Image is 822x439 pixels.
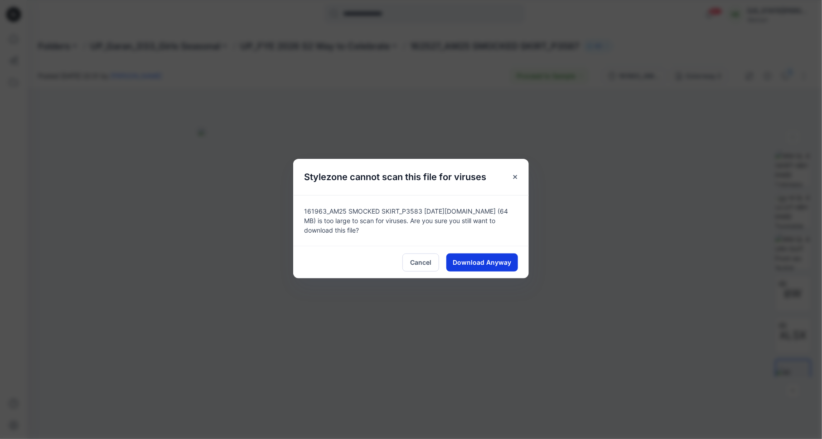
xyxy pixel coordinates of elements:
div: 161963_AM25 SMOCKED SKIRT_P3583 [DATE][DOMAIN_NAME] (64 MB) is too large to scan for viruses. Are... [293,195,529,246]
span: Cancel [410,258,431,267]
span: Download Anyway [453,258,512,267]
button: Cancel [402,253,439,272]
button: Download Anyway [446,253,518,272]
button: Close [507,169,523,185]
h5: Stylezone cannot scan this file for viruses [293,159,497,195]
